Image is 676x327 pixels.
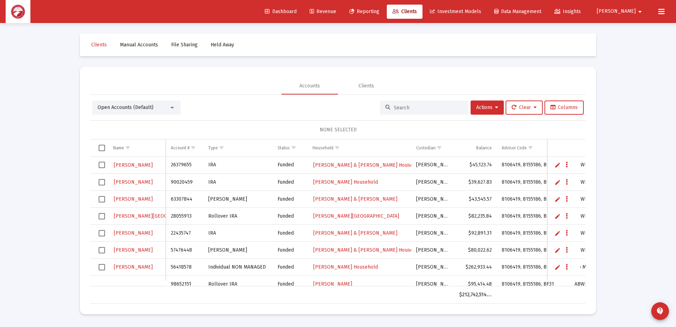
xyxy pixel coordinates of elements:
td: $95,414.48 [454,276,497,293]
td: $45,123.74 [454,157,497,174]
td: IRA [203,225,272,242]
a: [PERSON_NAME] [113,228,153,238]
td: Column Name [108,139,166,156]
td: $82,235.84 [454,208,497,225]
td: Column Household [308,139,411,156]
a: [PERSON_NAME] [113,194,153,204]
td: Individual NON MANAGED [203,259,272,276]
div: Select row [99,213,105,219]
td: 56418578 [166,259,203,276]
span: [PERSON_NAME] [114,196,153,202]
span: Show filter options for column 'Status' [291,145,296,150]
td: 8106419, 8155186, BF31, BGFE [497,157,570,174]
td: 8106419, 8155186, BF31, BGFE [497,225,570,242]
div: Funded [278,230,303,237]
a: Edit [554,213,561,219]
a: [PERSON_NAME][GEOGRAPHIC_DATA] [313,211,400,221]
div: Status [278,145,290,151]
div: Select row [99,179,105,185]
span: [PERSON_NAME] [597,8,636,15]
td: 8106419, 8155186, BF31, BGFE [497,174,570,191]
div: Select row [99,230,105,236]
a: Edit [554,196,561,202]
div: Advisor Code [502,145,527,151]
td: IRA [203,174,272,191]
a: Edit [554,162,561,168]
span: Insights [554,8,581,15]
span: Dashboard [265,8,297,15]
td: [PERSON_NAME] [411,276,454,293]
a: [PERSON_NAME] & [PERSON_NAME] Household [313,245,424,255]
span: Columns [550,104,578,110]
td: 90020459 [166,174,203,191]
div: Accounts [299,82,320,90]
td: Rollover IRA [203,276,272,293]
span: Open Accounts (Default) [98,104,153,110]
img: Dashboard [11,5,25,19]
div: Funded [278,196,303,203]
span: Reporting [349,8,379,15]
span: [PERSON_NAME] [114,179,153,185]
span: [PERSON_NAME][GEOGRAPHIC_DATA] [114,213,200,219]
div: Funded [278,264,303,271]
td: [PERSON_NAME] [203,191,272,208]
span: Actions [476,104,498,110]
td: [PERSON_NAME] [411,242,454,259]
span: Revenue [310,8,336,15]
span: Show filter options for column 'Name' [125,145,130,150]
td: IRA [203,157,272,174]
div: Balance [476,145,492,151]
div: Type [208,145,218,151]
td: Column Advisor Code [497,139,570,156]
span: File Sharing [171,42,198,48]
span: [PERSON_NAME] Household [313,179,378,185]
td: [PERSON_NAME] [203,242,272,259]
div: Household [313,145,333,151]
a: [PERSON_NAME] Household [313,177,379,187]
span: [PERSON_NAME] [114,247,153,253]
a: Data Management [489,5,547,19]
span: [PERSON_NAME] & [PERSON_NAME] [313,196,397,202]
a: Investment Models [424,5,487,19]
div: Select all [99,145,105,151]
a: [PERSON_NAME] [113,177,153,187]
span: [PERSON_NAME] & [PERSON_NAME] Household [313,162,423,168]
span: [PERSON_NAME] & [PERSON_NAME] Household [313,247,423,253]
span: Investment Models [430,8,481,15]
a: Reporting [344,5,385,19]
span: Clear [512,104,537,110]
span: [PERSON_NAME] Household [313,264,378,270]
span: [PERSON_NAME] [114,230,153,236]
span: Show filter options for column 'Advisor Code' [528,145,533,150]
td: 8106419, 8155186, BF31 [497,191,570,208]
span: Clients [91,42,107,48]
a: [PERSON_NAME] [313,279,353,289]
div: Funded [278,161,303,168]
td: $262,933.44 [454,259,497,276]
td: [PERSON_NAME] [411,208,454,225]
td: 57476448 [166,242,203,259]
a: Insights [549,5,587,19]
a: Manual Accounts [114,38,164,52]
a: Clients [86,38,112,52]
button: Clear [506,101,543,115]
span: Show filter options for column 'Custodian' [437,145,442,150]
td: Column Status [273,139,308,156]
td: 8106419, 8155186, BF31, BGFE [497,259,570,276]
div: $212,742,514.06 [459,291,492,298]
span: Show filter options for column 'Household' [334,145,340,150]
td: [PERSON_NAME] [411,174,454,191]
button: Columns [544,101,584,115]
div: Account # [171,145,190,151]
td: 8106419, 8155186, BF31, BGFE [497,208,570,225]
span: Held Away [211,42,234,48]
div: Funded [278,281,303,288]
a: Edit [554,179,561,185]
td: 98652151 [166,276,203,293]
a: [PERSON_NAME] & [PERSON_NAME] [313,194,398,204]
span: [PERSON_NAME] [313,281,352,287]
input: Search [394,105,463,111]
span: Data Management [494,8,541,15]
span: Manual Accounts [120,42,158,48]
a: Dashboard [259,5,302,19]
